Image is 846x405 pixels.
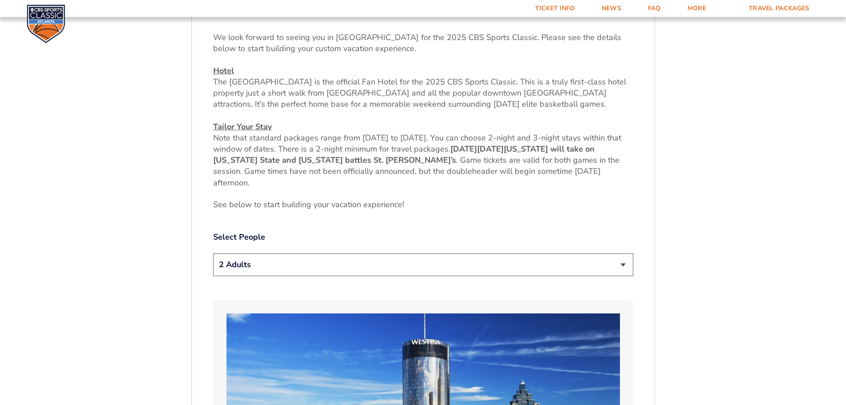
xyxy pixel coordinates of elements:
p: We look forward to seeing you in [GEOGRAPHIC_DATA] for the 2025 CBS Sports Classic. Please see th... [213,32,633,54]
strong: [US_STATE] will take on [US_STATE] State and [US_STATE] battles St. [PERSON_NAME]’s [213,144,595,165]
span: . Game tickets are valid for both games in the session. Game times have not been officially annou... [213,155,620,188]
u: Tailor Your Stay [213,121,272,132]
img: CBS Sports Classic [27,4,65,43]
p: See below to start building your vacation e [213,199,633,210]
span: Note that standard packages range from [DATE] to [DATE]. You can choose 2-night and 3-night stays... [213,132,621,154]
span: xperience! [368,199,404,210]
strong: [DATE][DATE] [450,144,504,154]
span: The [GEOGRAPHIC_DATA] is the official Fan Hotel for the 2025 CBS Sports Classic. This is a truly ... [213,76,626,109]
u: Hotel [213,65,234,76]
label: Select People [213,232,633,243]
